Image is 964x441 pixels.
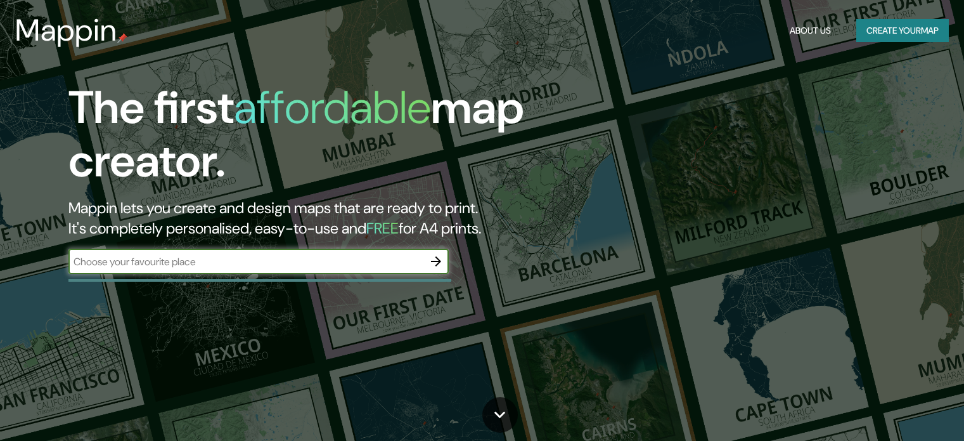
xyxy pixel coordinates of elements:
h3: Mappin [15,13,117,48]
input: Choose your favourite place [68,254,423,269]
h5: FREE [366,218,399,238]
h1: affordable [234,78,431,137]
img: mappin-pin [117,33,127,43]
button: About Us [785,19,836,43]
h2: Mappin lets you create and design maps that are ready to print. It's completely personalised, eas... [68,198,551,239]
h1: The first map creator. [68,81,551,198]
button: Create yourmap [856,19,949,43]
